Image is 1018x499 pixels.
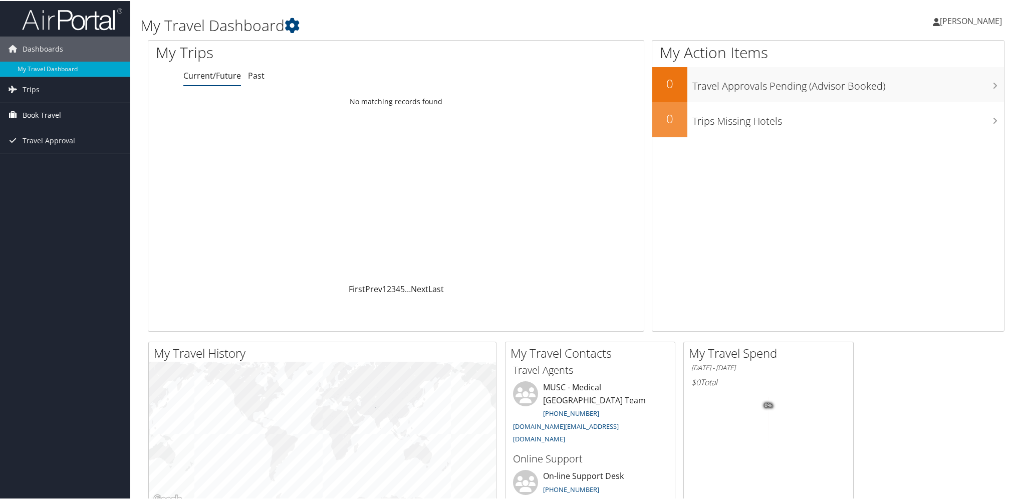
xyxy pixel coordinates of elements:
[148,92,644,110] td: No matching records found
[349,283,365,294] a: First
[652,41,1004,62] h1: My Action Items
[933,5,1012,35] a: [PERSON_NAME]
[405,283,411,294] span: …
[692,108,1004,127] h3: Trips Missing Hotels
[543,408,599,417] a: [PHONE_NUMBER]
[940,15,1002,26] span: [PERSON_NAME]
[400,283,405,294] a: 5
[692,73,1004,92] h3: Travel Approvals Pending (Advisor Booked)
[23,76,40,101] span: Trips
[183,69,241,80] a: Current/Future
[652,109,687,126] h2: 0
[396,283,400,294] a: 4
[689,344,853,361] h2: My Travel Spend
[513,451,667,465] h3: Online Support
[691,376,846,387] h6: Total
[765,402,773,408] tspan: 0%
[652,74,687,91] h2: 0
[428,283,444,294] a: Last
[23,102,61,127] span: Book Travel
[154,344,496,361] h2: My Travel History
[365,283,382,294] a: Prev
[652,66,1004,101] a: 0Travel Approvals Pending (Advisor Booked)
[691,362,846,372] h6: [DATE] - [DATE]
[411,283,428,294] a: Next
[23,127,75,152] span: Travel Approval
[382,283,387,294] a: 1
[508,380,672,447] li: MUSC - Medical [GEOGRAPHIC_DATA] Team
[23,36,63,61] span: Dashboards
[391,283,396,294] a: 3
[511,344,675,361] h2: My Travel Contacts
[652,101,1004,136] a: 0Trips Missing Hotels
[22,7,122,30] img: airportal-logo.png
[513,362,667,376] h3: Travel Agents
[248,69,265,80] a: Past
[691,376,700,387] span: $0
[387,283,391,294] a: 2
[513,421,619,443] a: [DOMAIN_NAME][EMAIL_ADDRESS][DOMAIN_NAME]
[543,484,599,493] a: [PHONE_NUMBER]
[156,41,430,62] h1: My Trips
[140,14,721,35] h1: My Travel Dashboard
